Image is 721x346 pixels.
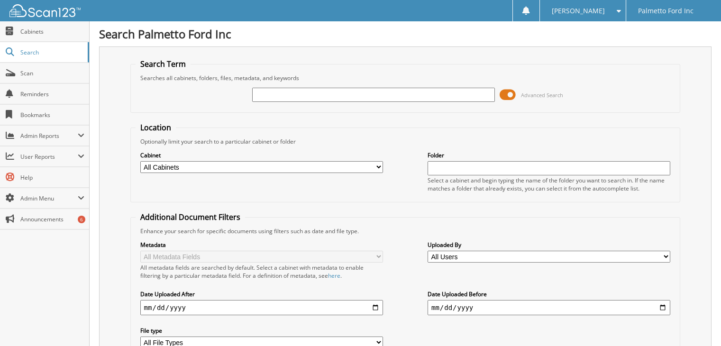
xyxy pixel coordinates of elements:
[20,194,78,202] span: Admin Menu
[20,27,84,36] span: Cabinets
[20,132,78,140] span: Admin Reports
[521,91,563,99] span: Advanced Search
[428,241,670,249] label: Uploaded By
[136,137,675,146] div: Optionally limit your search to a particular cabinet or folder
[140,290,383,298] label: Date Uploaded After
[428,290,670,298] label: Date Uploaded Before
[140,300,383,315] input: start
[136,59,191,69] legend: Search Term
[552,8,605,14] span: [PERSON_NAME]
[78,216,85,223] div: 6
[140,241,383,249] label: Metadata
[20,153,78,161] span: User Reports
[328,272,340,280] a: here
[20,173,84,182] span: Help
[428,300,670,315] input: end
[136,122,176,133] legend: Location
[638,8,694,14] span: Palmetto Ford Inc
[140,264,383,280] div: All metadata fields are searched by default. Select a cabinet with metadata to enable filtering b...
[140,151,383,159] label: Cabinet
[20,111,84,119] span: Bookmarks
[20,90,84,98] span: Reminders
[99,26,712,42] h1: Search Palmetto Ford Inc
[136,227,675,235] div: Enhance your search for specific documents using filters such as date and file type.
[9,4,81,17] img: scan123-logo-white.svg
[140,327,383,335] label: File type
[20,69,84,77] span: Scan
[20,215,84,223] span: Announcements
[428,176,670,192] div: Select a cabinet and begin typing the name of the folder you want to search in. If the name match...
[136,74,675,82] div: Searches all cabinets, folders, files, metadata, and keywords
[20,48,83,56] span: Search
[428,151,670,159] label: Folder
[136,212,245,222] legend: Additional Document Filters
